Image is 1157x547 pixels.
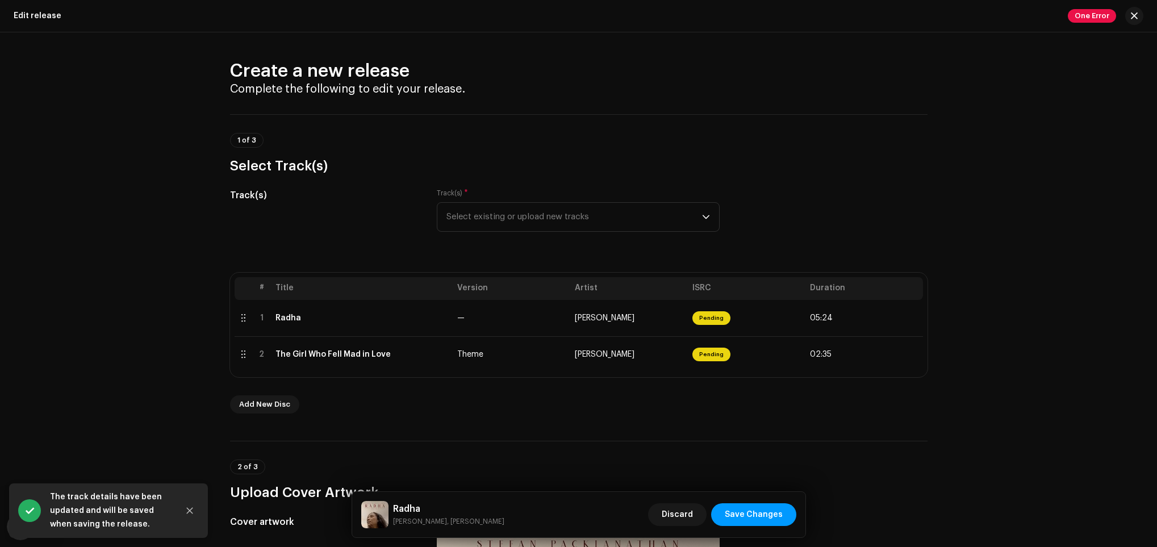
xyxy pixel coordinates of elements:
label: Track(s) [437,189,468,198]
h3: Upload Cover Artwork [230,483,928,502]
h5: Track(s) [230,189,419,202]
span: Theme [457,350,483,358]
div: The Girl Who Fell Mad in Love [275,350,391,359]
p: Active 30m ago [55,14,113,26]
iframe: Intercom live chat [7,513,34,540]
span: 2 of 3 [237,464,258,470]
button: Close [178,499,201,522]
div: I believe we talked about a similar issue a couple of days ago, I think the error message you see... [9,318,186,398]
div: i cannot allocate splits [120,141,209,153]
div: dropdown trigger [702,203,710,231]
th: Duration [805,277,923,300]
button: Add New Disc [230,395,299,414]
div: The track details have been updated and will be saved when saving the release. [50,490,169,531]
span: Stefan Packianathan [575,314,634,322]
h5: Radha [393,502,504,516]
div: [PERSON_NAME] can you? [105,253,210,265]
button: Discard [648,503,707,526]
div: Alex says… [9,318,218,399]
span: 02:35 [810,350,832,359]
th: Version [453,277,570,300]
span: 05:24 [810,314,833,323]
span: Select existing or upload new tracks [446,203,702,231]
img: Profile image for Alex [32,6,51,24]
div: [PERSON_NAME] can you? [96,247,219,272]
th: Artist [570,277,688,300]
span: Pending [692,348,730,361]
button: Emoji picker [36,372,45,381]
span: Add New Disc [239,393,290,416]
h1: [PERSON_NAME] [55,6,129,14]
span: Discard [662,503,693,526]
button: Start recording [72,372,81,381]
small: Radha [393,516,504,527]
h4: Complete the following to edit your release. [230,82,928,96]
textarea: Message… [10,348,218,368]
div: I believe we talked about a similar issue a couple of days ago, I think the error message you see... [18,324,177,391]
div: MREC says… [9,31,218,135]
div: MREC says… [9,160,218,247]
div: can you look into thi [57,115,209,127]
th: # [253,277,271,300]
img: b4aa8206-091d-459e-bd05-2fc789fe7b0a [361,501,389,528]
button: go back [7,5,29,26]
button: Save Changes [711,503,796,526]
h3: Select Track(s) [230,157,928,175]
button: Send a message… [195,368,213,386]
h2: Create a new release [230,60,928,82]
button: Upload attachment [18,372,27,381]
div: can you look into thi [48,31,218,133]
div: MREC says… [9,135,218,161]
span: — [457,314,465,322]
span: Stefan Packianathan [575,350,634,358]
span: Pending [692,311,730,325]
h5: Cover artwork [230,515,419,529]
th: Title [271,277,453,300]
div: Hello [PERSON_NAME], I hope you are doing well [18,287,177,310]
div: MREC says… [9,247,218,281]
div: Alex says… [9,281,218,318]
button: Gif picker [54,372,63,381]
div: i cannot allocate splits [111,135,218,160]
span: 1 of 3 [237,137,256,144]
button: Home [178,5,199,26]
div: Hello [PERSON_NAME], I hope you are doing well [9,281,186,316]
div: Close [199,5,220,25]
div: Radha [275,314,301,323]
th: ISRC [688,277,805,300]
span: Save Changes [725,503,783,526]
